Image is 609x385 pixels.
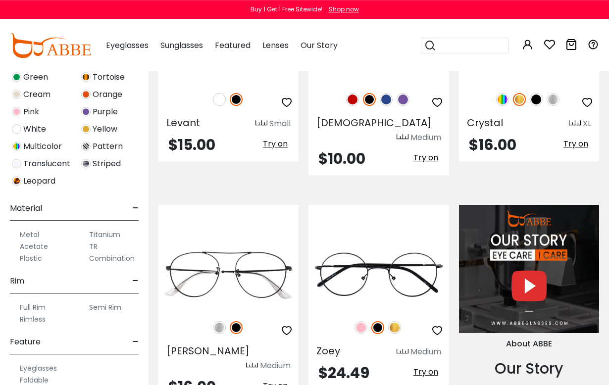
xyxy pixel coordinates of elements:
span: Try on [413,152,438,163]
img: Pattern [81,142,91,151]
button: Try on [410,151,441,164]
img: Purple [81,107,91,116]
img: abbeglasses.com [10,33,91,58]
div: About ABBE [459,338,599,350]
label: Titanium [89,229,120,241]
img: Yellow [81,124,91,134]
img: Black [230,321,243,334]
img: size ruler [246,362,258,370]
img: Black [371,321,384,334]
span: [DEMOGRAPHIC_DATA] [316,116,432,130]
img: Black [230,93,243,106]
img: Gold [513,93,526,106]
div: Our Story [459,357,599,380]
img: Pink [12,107,21,116]
img: Green [12,72,21,82]
img: Blue [380,93,393,106]
img: Pink [355,321,367,334]
div: Small [269,118,291,130]
img: size ruler [397,348,408,356]
span: Yellow [93,123,117,135]
span: - [132,330,139,354]
img: size ruler [255,120,267,127]
img: size ruler [397,134,408,141]
img: Tortoise [81,72,91,82]
img: Red [346,93,359,106]
button: Try on [260,138,291,150]
label: Plastic [20,252,42,264]
img: Leopard [12,176,21,186]
span: Feature [10,330,41,354]
span: Try on [413,366,438,378]
div: Medium [260,360,291,372]
span: Try on [263,138,288,149]
img: Multicolor [12,142,21,151]
img: Cream [12,90,21,99]
span: Rim [10,269,24,293]
a: Shop now [324,5,359,13]
span: $16.00 [469,134,516,155]
span: Sunglasses [160,40,203,51]
span: Try on [563,138,588,149]
img: Silver [213,321,226,334]
div: Medium [410,132,441,144]
span: Lenses [262,40,289,51]
img: Gold [388,321,401,334]
div: Medium [410,346,441,358]
label: Semi Rim [89,301,121,313]
span: Striped [93,158,121,170]
span: Translucent [23,158,70,170]
span: Crystal [467,116,503,130]
span: Eyeglasses [106,40,149,51]
span: Pink [23,106,39,118]
label: Full Rim [20,301,46,313]
label: Eyeglasses [20,362,57,374]
span: Our Story [301,40,338,51]
span: Leopard [23,175,55,187]
img: Purple [397,93,409,106]
img: Striped [81,159,91,168]
span: - [132,269,139,293]
label: Metal [20,229,39,241]
span: Purple [93,106,118,118]
span: Zoey [316,344,340,358]
span: Tortoise [93,71,125,83]
label: Combination [89,252,135,264]
img: Orange [81,90,91,99]
span: $10.00 [318,148,365,169]
button: Try on [410,366,441,379]
span: White [23,123,46,135]
img: Black Zoey - Metal ,Adjust Nose Pads [308,241,449,311]
span: Cream [23,89,51,100]
span: Levant [166,116,200,130]
img: White [12,124,21,134]
img: Black [363,93,376,106]
span: Featured [215,40,251,51]
span: $15.00 [168,134,215,155]
label: TR [89,241,98,252]
span: $24.49 [318,362,369,384]
span: Pattern [93,141,123,152]
label: Acetate [20,241,48,252]
button: Try on [560,138,591,150]
span: Material [10,196,42,220]
span: Orange [93,89,122,100]
span: [PERSON_NAME] [166,344,250,358]
label: Rimless [20,313,46,325]
img: White [213,93,226,106]
span: - [132,196,139,220]
img: Black [530,93,543,106]
span: Green [23,71,48,83]
div: XL [583,118,591,130]
img: Multicolor [496,93,509,106]
img: Black Ellie - Metal ,Adjust Nose Pads [158,241,299,311]
div: Shop now [329,5,359,14]
img: Translucent [12,159,21,168]
img: size ruler [569,120,581,127]
img: About Us [459,205,599,333]
span: Multicolor [23,141,62,152]
div: Buy 1 Get 1 Free Sitewide! [251,5,322,14]
img: Silver [547,93,559,106]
